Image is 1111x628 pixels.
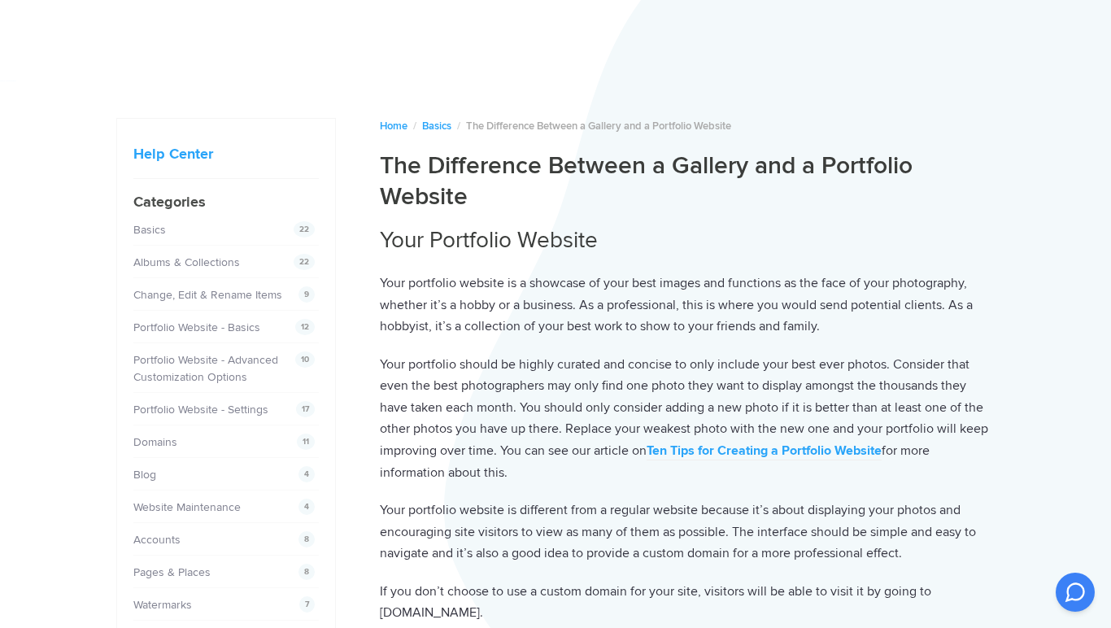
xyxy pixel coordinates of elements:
[380,354,995,483] p: Your portfolio should be highly curated and concise to only include your best ever photos. Consid...
[294,254,315,270] span: 22
[133,565,211,579] a: Pages & Places
[466,120,731,133] span: The Difference Between a Gallery and a Portfolio Website
[380,120,407,133] a: Home
[380,150,995,212] h1: The Difference Between a Gallery and a Portfolio Website
[133,288,282,302] a: Change, Edit & Rename Items
[133,321,260,334] a: Portfolio Website - Basics
[457,120,460,133] span: /
[133,598,192,612] a: Watermarks
[422,120,451,133] a: Basics
[295,319,315,335] span: 12
[647,443,882,460] a: Ten Tips for Creating a Portfolio Website
[413,120,416,133] span: /
[133,223,166,237] a: Basics
[647,443,882,459] strong: Ten Tips for Creating a Portfolio Website
[133,500,241,514] a: Website Maintenance
[133,468,156,482] a: Blog
[133,353,278,384] a: Portfolio Website - Advanced Customization Options
[298,286,315,303] span: 9
[298,564,315,580] span: 8
[133,533,181,547] a: Accounts
[298,499,315,515] span: 4
[380,273,995,338] p: Your portfolio website is a showcase of your best images and functions as the face of your photog...
[295,351,315,368] span: 10
[133,255,240,269] a: Albums & Collections
[133,145,213,163] a: Help Center
[133,435,177,449] a: Domains
[380,225,995,256] h2: Your Portfolio Website
[297,434,315,450] span: 11
[380,581,995,624] p: If you don’t choose to use a custom domain for your site, visitors will be able to visit it by go...
[133,191,319,213] h4: Categories
[294,221,315,238] span: 22
[380,499,995,565] p: Your portfolio website is different from a regular website because it’s about displaying your pho...
[298,531,315,547] span: 8
[298,466,315,482] span: 4
[299,596,315,613] span: 7
[296,401,315,417] span: 17
[133,403,268,416] a: Portfolio Website - Settings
